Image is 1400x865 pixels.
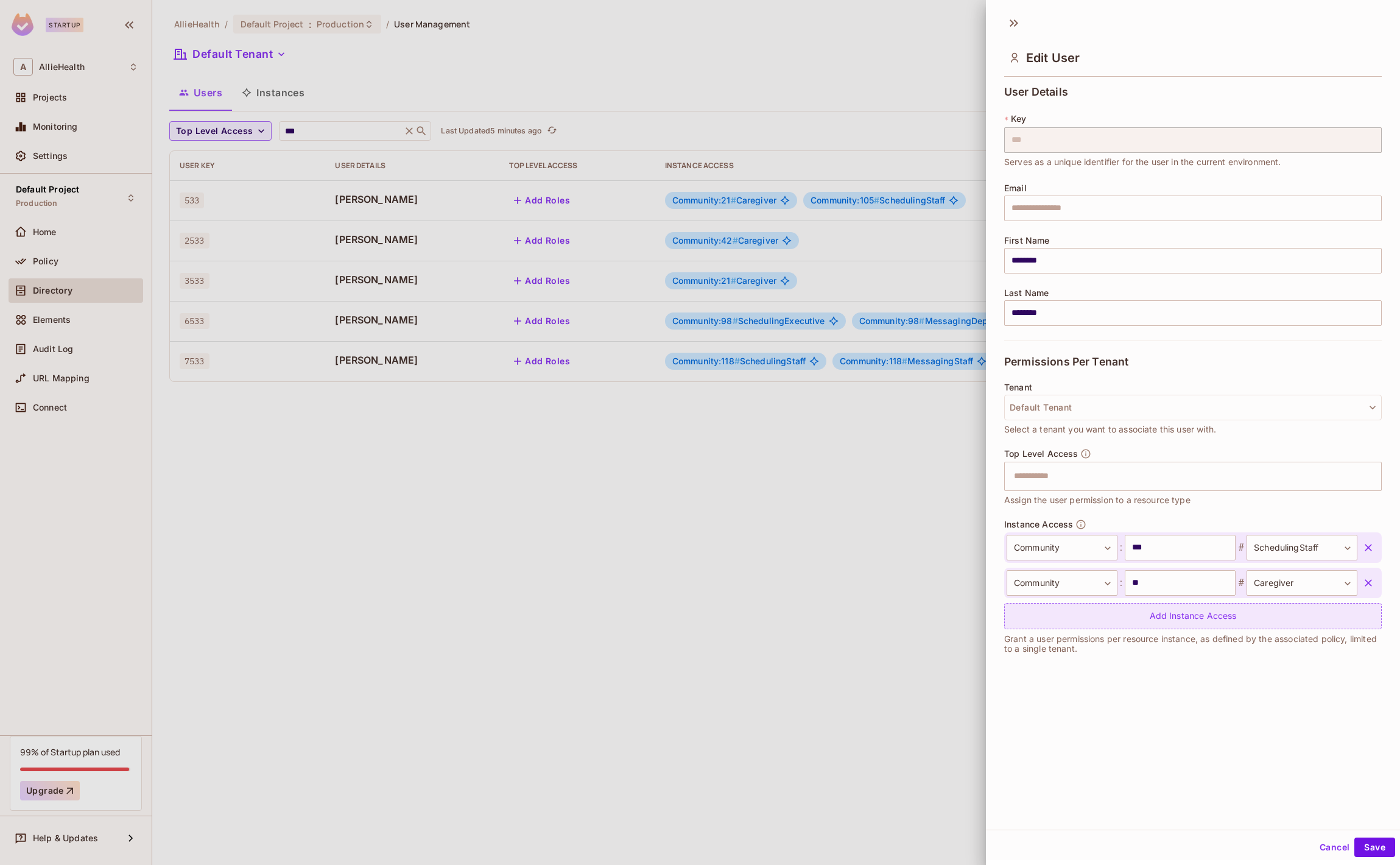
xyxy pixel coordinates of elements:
span: : [1117,540,1125,555]
span: Serves as a unique identifier for the user in the current environment. [1004,155,1281,169]
span: First Name [1004,236,1050,245]
span: Last Name [1004,288,1049,298]
span: # [1236,576,1247,590]
div: Community [1007,535,1117,560]
span: Top Level Access [1004,449,1078,459]
span: User Details [1004,86,1068,98]
span: Assign the user permission to a resource type [1004,493,1191,507]
span: Email [1004,183,1027,193]
span: : [1117,576,1125,590]
button: Save [1354,838,1395,857]
span: Select a tenant you want to associate this user with. [1004,423,1216,436]
span: Permissions Per Tenant [1004,356,1128,368]
span: Instance Access [1004,520,1073,529]
span: Tenant [1004,383,1032,392]
div: Community [1007,570,1117,596]
div: Add Instance Access [1004,603,1382,629]
span: Key [1011,114,1026,124]
button: Cancel [1315,838,1354,857]
button: Open [1375,475,1377,477]
button: Default Tenant [1004,395,1382,420]
span: # [1236,540,1247,555]
p: Grant a user permissions per resource instance, as defined by the associated policy, limited to a... [1004,634,1382,654]
div: Caregiver [1247,570,1357,596]
span: Edit User [1026,51,1080,65]
div: SchedulingStaff [1247,535,1357,560]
